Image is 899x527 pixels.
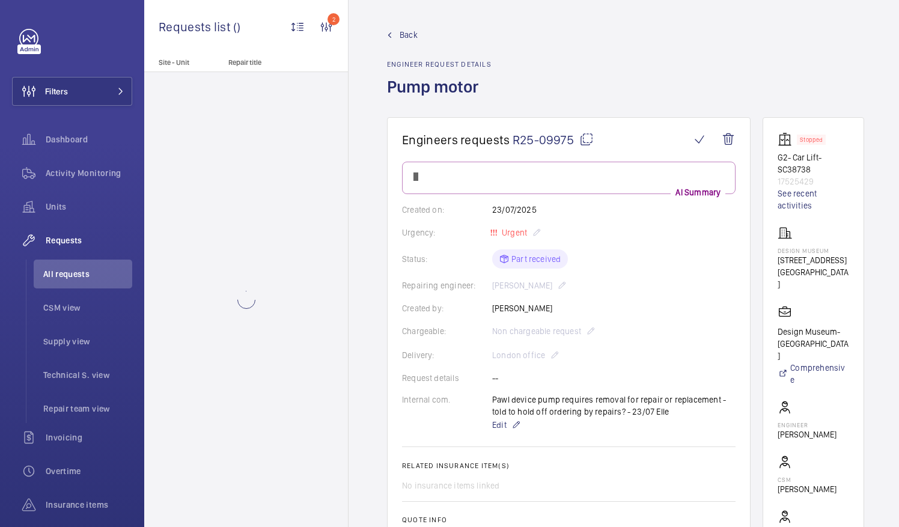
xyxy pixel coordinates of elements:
[778,175,849,187] p: 17525429
[43,335,132,347] span: Supply view
[159,19,233,34] span: Requests list
[46,465,132,477] span: Overtime
[43,369,132,381] span: Technical S. view
[46,431,132,443] span: Invoicing
[402,462,736,470] h2: Related insurance item(s)
[46,499,132,511] span: Insurance items
[12,77,132,106] button: Filters
[778,483,837,495] p: [PERSON_NAME]
[800,138,823,142] p: Stopped
[45,85,68,97] span: Filters
[778,247,849,254] p: Design Museum
[402,132,510,147] span: Engineers requests
[43,268,132,280] span: All requests
[671,186,725,198] p: AI Summary
[492,419,507,431] span: Edit
[513,132,594,147] span: R25-09975
[778,151,849,175] p: G2- Car Lift- SC38738
[778,428,837,440] p: [PERSON_NAME]
[43,403,132,415] span: Repair team view
[778,476,837,483] p: CSM
[778,254,849,266] p: [STREET_ADDRESS]
[228,58,308,67] p: Repair title
[43,302,132,314] span: CSM view
[402,516,736,524] h2: Quote info
[46,201,132,213] span: Units
[387,76,492,117] h1: Pump motor
[778,362,849,386] a: Comprehensive
[46,234,132,246] span: Requests
[387,60,492,69] h2: Engineer request details
[144,58,224,67] p: Site - Unit
[400,29,418,41] span: Back
[778,132,797,147] img: elevator.svg
[778,187,849,212] a: See recent activities
[46,167,132,179] span: Activity Monitoring
[46,133,132,145] span: Dashboard
[778,421,837,428] p: Engineer
[778,326,849,362] p: Design Museum- [GEOGRAPHIC_DATA]
[778,266,849,290] p: [GEOGRAPHIC_DATA]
